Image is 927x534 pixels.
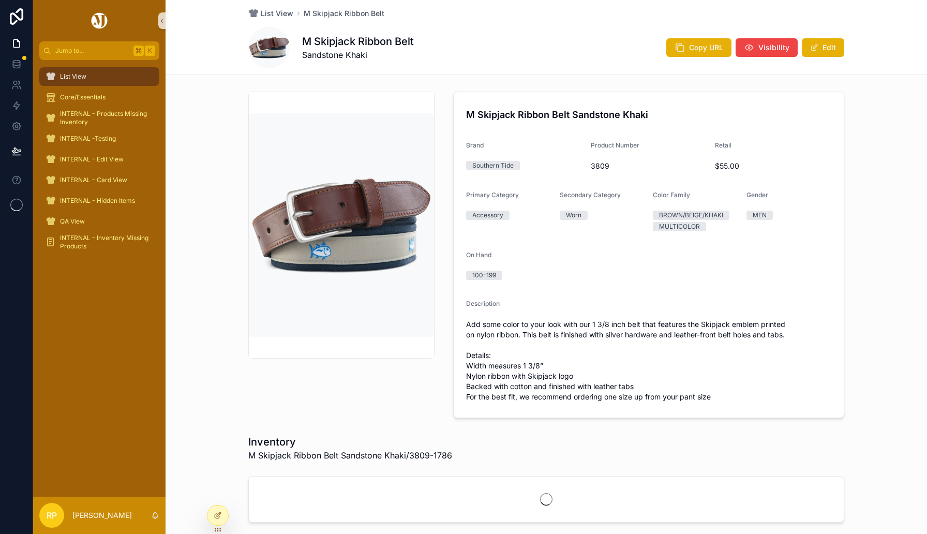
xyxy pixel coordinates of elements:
[39,150,159,169] a: INTERNAL - Edit View
[39,67,159,86] a: List View
[466,141,484,149] span: Brand
[591,161,707,171] span: 3809
[89,12,109,29] img: App logo
[302,34,414,49] h1: M Skipjack Ribbon Belt
[60,135,116,143] span: INTERNAL -Testing
[659,222,700,231] div: MULTICOLOR
[466,251,491,259] span: On Hand
[753,211,767,220] div: MEN
[39,191,159,210] a: INTERNAL - Hidden Items
[715,141,731,149] span: Retail
[60,93,106,101] span: Core/Essentials
[60,234,149,250] span: INTERNAL - Inventory Missing Products
[659,211,723,220] div: BROWN/BEIGE/KHAKI
[715,161,831,171] span: $55.00
[146,47,154,55] span: K
[472,271,496,280] div: 100-199
[802,38,844,57] button: Edit
[39,109,159,127] a: INTERNAL - Products Missing Inventory
[33,60,166,265] div: scrollable content
[466,300,500,307] span: Description
[248,449,452,462] span: M Skipjack Ribbon Belt Sandstone Khaki/3809-1786
[55,47,129,55] span: Jump to...
[666,38,731,57] button: Copy URL
[39,41,159,60] button: Jump to...K
[689,42,723,53] span: Copy URL
[60,155,124,164] span: INTERNAL - Edit View
[466,319,831,402] span: Add some color to your look with our 1 3/8 inch belt that features the Skipjack emblem printed on...
[60,72,86,81] span: List View
[39,212,159,231] a: QA View
[248,435,452,449] h1: Inventory
[39,88,159,107] a: Core/Essentials
[472,161,514,170] div: Southern Tide
[72,510,132,521] p: [PERSON_NAME]
[466,108,831,122] h4: M Skipjack Ribbon Belt Sandstone Khaki
[39,129,159,148] a: INTERNAL -Testing
[566,211,581,220] div: Worn
[60,217,85,226] span: QA View
[746,191,768,199] span: Gender
[39,233,159,251] a: INTERNAL - Inventory Missing Products
[304,8,384,19] a: M Skipjack Ribbon Belt
[472,211,503,220] div: Accessory
[39,171,159,189] a: INTERNAL - Card View
[60,110,149,126] span: INTERNAL - Products Missing Inventory
[653,191,690,199] span: Color Family
[60,176,127,184] span: INTERNAL - Card View
[60,197,135,205] span: INTERNAL - Hidden Items
[591,141,639,149] span: Product Number
[302,49,414,61] span: Sandstone Khaki
[248,8,293,19] a: List View
[261,8,293,19] span: List View
[560,191,621,199] span: Secondary Category
[466,191,519,199] span: Primary Category
[736,38,798,57] button: Visibility
[47,509,57,522] span: RP
[249,113,434,337] img: 3809-1786.jpeg
[758,42,789,53] span: Visibility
